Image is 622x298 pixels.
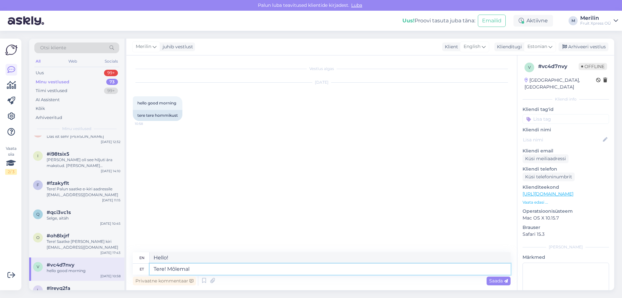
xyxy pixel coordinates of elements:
[5,44,17,56] img: Askly Logo
[104,88,118,94] div: 99+
[47,180,69,186] span: #fzakyflt
[523,148,609,154] p: Kliendi email
[36,88,67,94] div: Tiimi vestlused
[580,16,618,26] a: MerilinFruit Xpress OÜ
[523,191,573,197] a: [URL][DOMAIN_NAME]
[523,114,609,124] input: Lisa tag
[37,183,39,187] span: f
[349,2,364,8] span: Luba
[47,239,121,250] div: Tere! Saatke [PERSON_NAME] kiri [EMAIL_ADDRESS][DOMAIN_NAME]
[478,15,506,27] button: Emailid
[523,154,569,163] div: Küsi meiliaadressi
[137,101,176,105] span: hello good morning
[100,274,121,279] div: [DATE] 10:58
[47,186,121,198] div: Tere! Palun saatke e-kiri aadressile [EMAIL_ADDRESS][DOMAIN_NAME]
[102,198,121,203] div: [DATE] 11:15
[528,65,531,70] span: v
[136,43,151,50] span: Merilin
[402,17,475,25] div: Proovi tasuta juba täna:
[103,57,119,66] div: Socials
[133,66,511,72] div: Vestlus algas
[523,96,609,102] div: Kliendi info
[100,250,121,255] div: [DATE] 17:43
[527,43,547,50] span: Estonian
[494,43,522,50] div: Klienditugi
[523,136,602,143] input: Lisa nimi
[40,44,66,51] span: Otsi kliente
[101,169,121,173] div: [DATE] 14:10
[36,235,40,240] span: o
[538,63,579,70] div: # vc4d7nvy
[36,97,60,103] div: AI Assistent
[402,18,415,24] b: Uus!
[523,106,609,113] p: Kliendi tag'id
[47,262,75,268] span: #vc4d7nvy
[523,224,609,231] p: Brauser
[47,134,121,139] div: Das ist sehr [PERSON_NAME]
[569,16,578,25] div: M
[37,288,39,292] span: l
[523,166,609,173] p: Kliendi telefon
[160,43,193,50] div: juhib vestlust
[523,184,609,191] p: Klienditeekond
[523,173,575,181] div: Küsi telefoninumbrit
[133,110,182,121] div: tere tere hommikust
[36,212,40,217] span: q
[133,277,196,285] div: Privaatne kommentaar
[559,42,608,51] div: Arhiveeri vestlus
[36,105,45,112] div: Kõik
[133,79,511,85] div: [DATE]
[47,215,121,221] div: Selge, aitäh
[524,77,596,90] div: [GEOGRAPHIC_DATA], [GEOGRAPHIC_DATA]
[523,254,609,261] p: Märkmed
[100,221,121,226] div: [DATE] 10:45
[489,278,508,284] span: Saada
[523,231,609,238] p: Safari 15.3
[5,146,17,175] div: Vaata siia
[47,151,69,157] span: #i98tsix5
[5,169,17,175] div: 2 / 3
[62,126,91,132] span: Minu vestlused
[36,114,62,121] div: Arhiveeritud
[523,215,609,221] p: Mac OS X 10.15.7
[135,121,159,126] span: 10:58
[36,79,69,85] div: Minu vestlused
[523,126,609,133] p: Kliendi nimi
[580,16,611,21] div: Merilin
[37,153,39,158] span: i
[579,63,607,70] span: Offline
[106,79,118,85] div: 73
[47,285,70,291] span: #lreyq2fa
[523,199,609,205] p: Vaata edasi ...
[150,264,511,275] textarea: Tere! Mõlemal
[36,70,44,76] div: Uus
[464,43,480,50] span: English
[442,43,458,50] div: Klient
[37,264,39,269] span: v
[67,57,78,66] div: Web
[150,252,511,263] textarea: Hello!
[47,157,121,169] div: [PERSON_NAME] oli see hiljuti ära makstud. [PERSON_NAME] ylemusele siis teada, tänud
[513,15,553,27] div: Aktiivne
[47,233,69,239] span: #oh8lxjrf
[523,208,609,215] p: Operatsioonisüsteem
[47,209,71,215] span: #qci3vc1s
[34,57,42,66] div: All
[523,244,609,250] div: [PERSON_NAME]
[580,21,611,26] div: Fruit Xpress OÜ
[101,139,121,144] div: [DATE] 12:32
[104,70,118,76] div: 99+
[140,264,144,275] div: et
[139,252,144,263] div: en
[47,268,121,274] div: hello good morning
